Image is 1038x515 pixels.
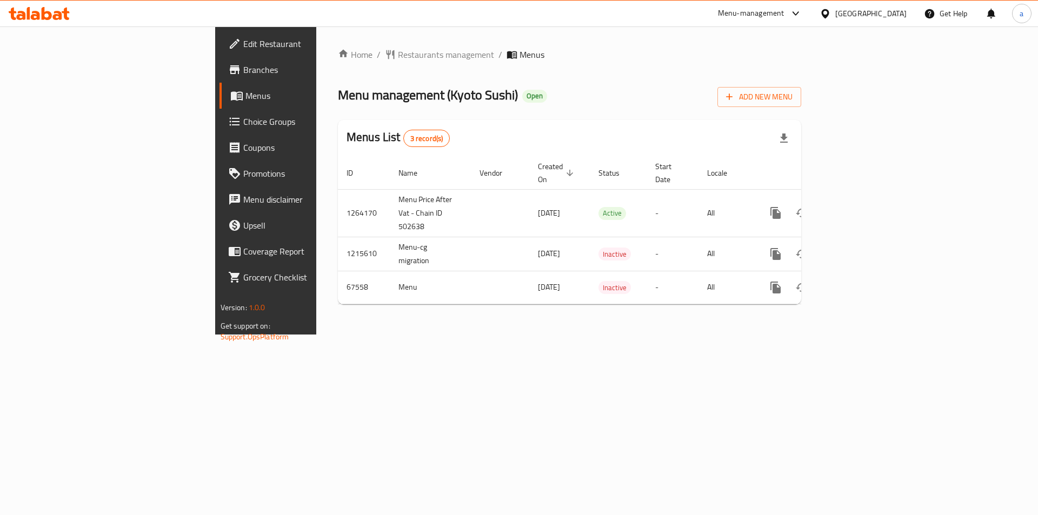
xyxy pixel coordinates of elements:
[647,237,698,271] td: -
[522,90,547,103] div: Open
[754,157,875,190] th: Actions
[219,135,389,160] a: Coupons
[647,189,698,237] td: -
[243,167,380,180] span: Promotions
[390,271,471,304] td: Menu
[598,282,631,294] span: Inactive
[403,130,450,147] div: Total records count
[219,160,389,186] a: Promotions
[789,275,815,300] button: Change Status
[347,166,367,179] span: ID
[249,300,265,315] span: 1.0.0
[338,83,518,107] span: Menu management ( Kyoto Sushi )
[243,219,380,232] span: Upsell
[221,330,289,344] a: Support.OpsPlatform
[385,48,494,61] a: Restaurants management
[398,48,494,61] span: Restaurants management
[647,271,698,304] td: -
[498,48,502,61] li: /
[243,115,380,128] span: Choice Groups
[243,193,380,206] span: Menu disclaimer
[538,206,560,220] span: [DATE]
[655,160,686,186] span: Start Date
[598,248,631,260] span: Inactive
[221,319,270,333] span: Get support on:
[522,91,547,101] span: Open
[219,212,389,238] a: Upsell
[763,200,789,226] button: more
[245,89,380,102] span: Menus
[219,109,389,135] a: Choice Groups
[520,48,544,61] span: Menus
[243,141,380,154] span: Coupons
[707,166,741,179] span: Locale
[243,271,380,284] span: Grocery Checklist
[789,200,815,226] button: Change Status
[698,271,754,304] td: All
[390,189,471,237] td: Menu Price After Vat - Chain ID 502638
[219,31,389,57] a: Edit Restaurant
[338,48,801,61] nav: breadcrumb
[219,238,389,264] a: Coverage Report
[398,166,431,179] span: Name
[219,186,389,212] a: Menu disclaimer
[390,237,471,271] td: Menu-cg migration
[835,8,907,19] div: [GEOGRAPHIC_DATA]
[243,63,380,76] span: Branches
[718,7,784,20] div: Menu-management
[771,125,797,151] div: Export file
[243,37,380,50] span: Edit Restaurant
[763,241,789,267] button: more
[717,87,801,107] button: Add New Menu
[598,207,626,219] span: Active
[726,90,793,104] span: Add New Menu
[338,157,875,304] table: enhanced table
[480,166,516,179] span: Vendor
[698,237,754,271] td: All
[538,160,577,186] span: Created On
[219,83,389,109] a: Menus
[404,133,450,144] span: 3 record(s)
[219,57,389,83] a: Branches
[763,275,789,300] button: more
[1020,8,1023,19] span: a
[221,300,247,315] span: Version:
[698,189,754,237] td: All
[219,264,389,290] a: Grocery Checklist
[538,280,560,294] span: [DATE]
[243,245,380,258] span: Coverage Report
[538,246,560,260] span: [DATE]
[598,281,631,294] div: Inactive
[789,241,815,267] button: Change Status
[347,129,450,147] h2: Menus List
[598,166,634,179] span: Status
